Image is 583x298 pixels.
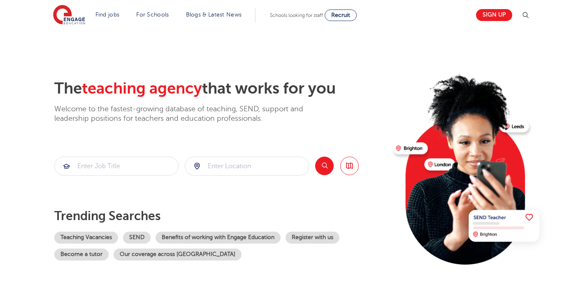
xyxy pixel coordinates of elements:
[54,79,386,98] h2: The that works for you
[136,12,169,18] a: For Schools
[185,157,309,175] input: Submit
[53,5,85,26] img: Engage Education
[54,209,386,223] p: Trending searches
[123,232,151,244] a: SEND
[156,232,281,244] a: Benefits of working with Engage Education
[54,104,326,124] p: Welcome to the fastest-growing database of teaching, SEND, support and leadership positions for t...
[82,80,202,97] span: teaching agency
[114,249,242,260] a: Our coverage across [GEOGRAPHIC_DATA]
[54,232,118,244] a: Teaching Vacancies
[186,12,242,18] a: Blogs & Latest News
[331,12,350,18] span: Recruit
[270,12,323,18] span: Schools looking for staff
[55,157,178,175] input: Submit
[315,157,334,175] button: Search
[95,12,120,18] a: Find jobs
[54,157,179,176] div: Submit
[185,157,309,176] div: Submit
[286,232,339,244] a: Register with us
[54,249,109,260] a: Become a tutor
[325,9,357,21] a: Recruit
[476,9,512,21] a: Sign up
